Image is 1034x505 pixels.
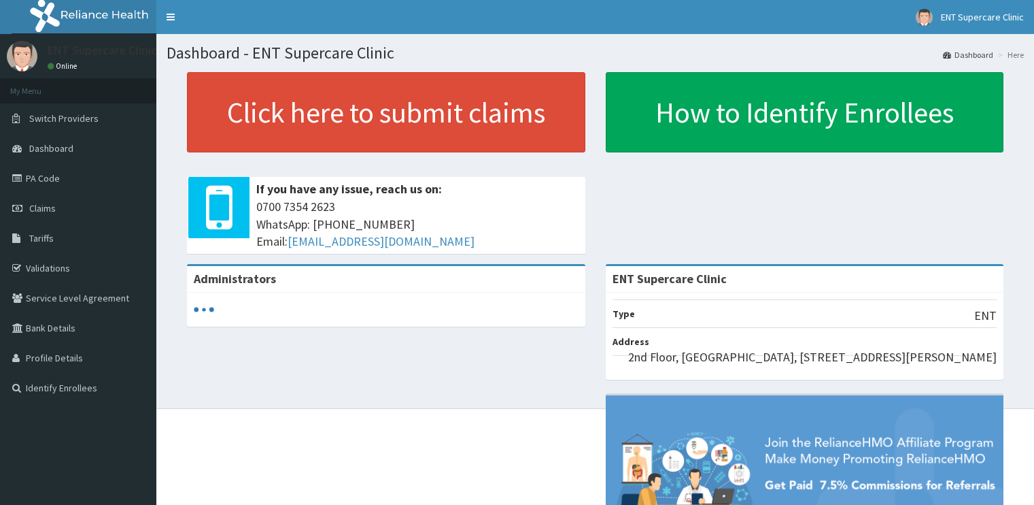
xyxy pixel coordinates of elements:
strong: ENT Supercare Clinic [613,271,727,287]
a: Click here to submit claims [187,72,585,152]
img: User Image [7,41,37,71]
span: Claims [29,202,56,214]
li: Here [995,49,1024,61]
b: Type [613,308,635,320]
p: 2nd Floor, [GEOGRAPHIC_DATA], [STREET_ADDRESS][PERSON_NAME] [628,348,997,366]
b: If you have any issue, reach us on: [256,181,442,197]
a: How to Identify Enrollees [606,72,1004,152]
a: Dashboard [943,49,993,61]
b: Administrators [194,271,276,287]
span: Dashboard [29,142,73,154]
h1: Dashboard - ENT Supercare Clinic [167,44,1024,62]
svg: audio-loading [194,299,214,320]
span: Tariffs [29,232,54,244]
a: Online [48,61,80,71]
b: Address [613,336,649,348]
img: User Image [916,9,933,26]
p: ENT Supercare Clinic [48,44,157,56]
span: ENT Supercare Clinic [941,11,1024,23]
a: [EMAIL_ADDRESS][DOMAIN_NAME] [288,233,475,249]
span: Switch Providers [29,112,99,125]
p: ENT [974,307,997,325]
span: 0700 7354 2623 WhatsApp: [PHONE_NUMBER] Email: [256,198,579,250]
